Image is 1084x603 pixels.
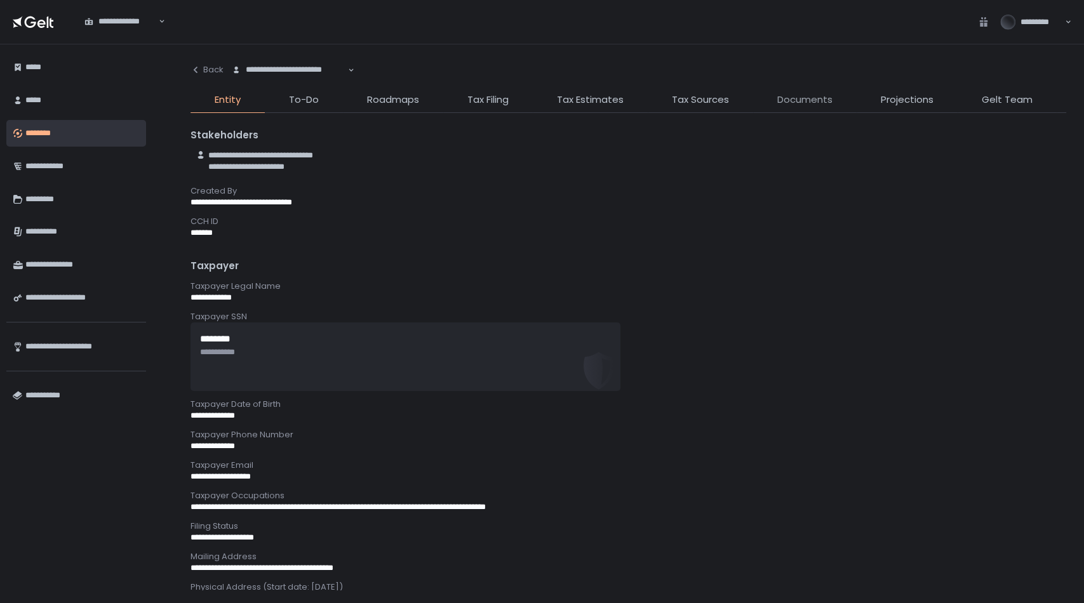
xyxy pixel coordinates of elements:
span: Entity [215,93,241,107]
div: Physical Address (Start date: [DATE]) [191,581,1066,593]
div: Search for option [76,9,165,35]
button: Back [191,57,224,83]
span: Tax Filing [467,93,509,107]
div: Search for option [224,57,354,83]
div: Taxpayer [191,259,1066,274]
input: Search for option [84,27,157,40]
span: Projections [881,93,933,107]
span: Tax Estimates [557,93,624,107]
div: Taxpayer Date of Birth [191,399,1066,410]
div: Taxpayer Occupations [191,490,1066,501]
input: Search for option [232,76,347,88]
span: Documents [777,93,833,107]
span: Roadmaps [367,93,419,107]
div: CCH ID [191,216,1066,227]
div: Taxpayer Email [191,460,1066,471]
div: Stakeholders [191,128,1066,143]
span: Gelt Team [982,93,1033,107]
div: Taxpayer Phone Number [191,429,1066,441]
span: To-Do [289,93,319,107]
div: Taxpayer SSN [191,311,1066,322]
span: Tax Sources [672,93,729,107]
div: Created By [191,185,1066,197]
div: Mailing Address [191,551,1066,562]
div: Taxpayer Legal Name [191,281,1066,292]
div: Filing Status [191,520,1066,532]
div: Back [191,64,224,76]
